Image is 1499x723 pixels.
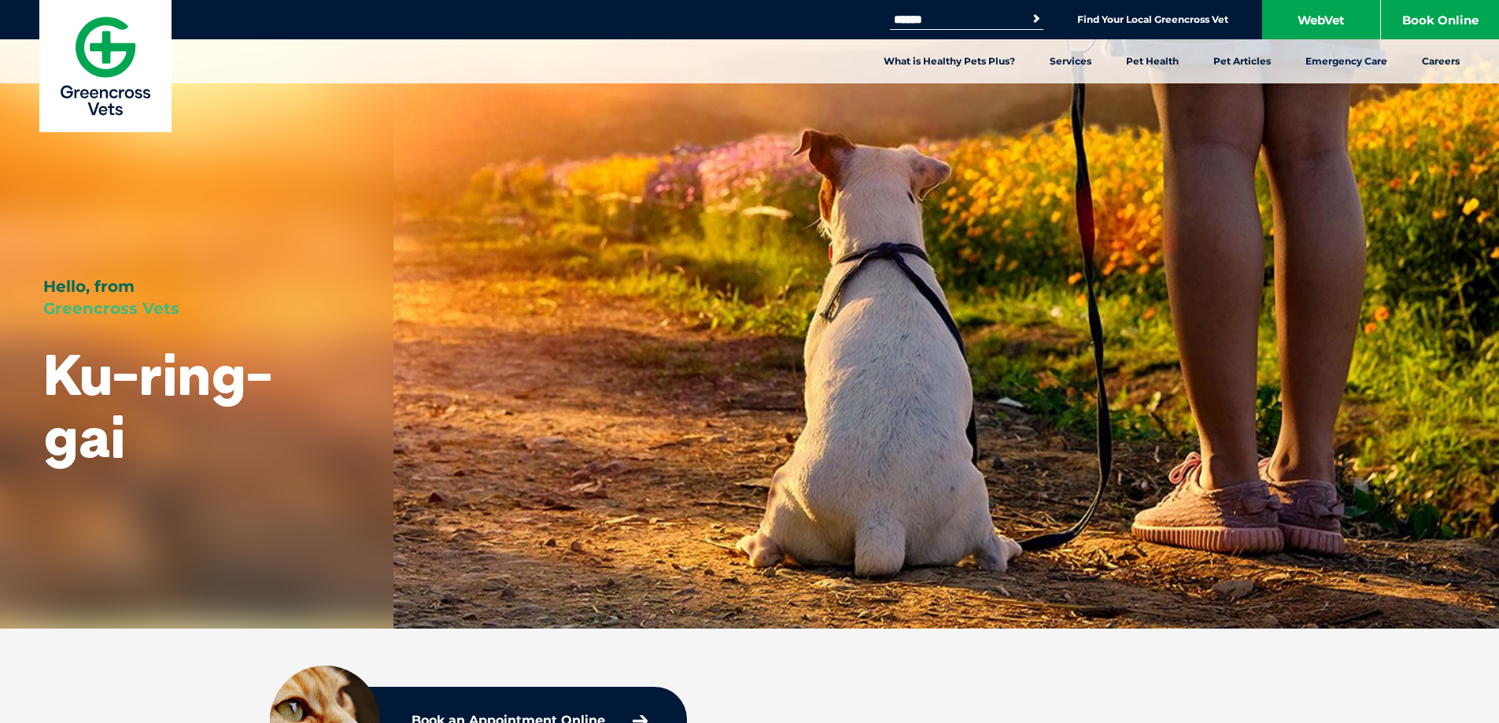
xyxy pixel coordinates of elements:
h1: Ku-ring-gai [43,343,350,467]
a: Services [1032,39,1109,83]
a: Find Your Local Greencross Vet [1077,13,1228,26]
a: Careers [1405,39,1477,83]
span: Hello, from [43,277,135,296]
a: Pet Health [1109,39,1196,83]
a: Emergency Care [1288,39,1405,83]
button: Search [1028,11,1044,27]
span: Greencross Vets [43,299,179,318]
a: Pet Articles [1196,39,1288,83]
a: What is Healthy Pets Plus? [866,39,1032,83]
